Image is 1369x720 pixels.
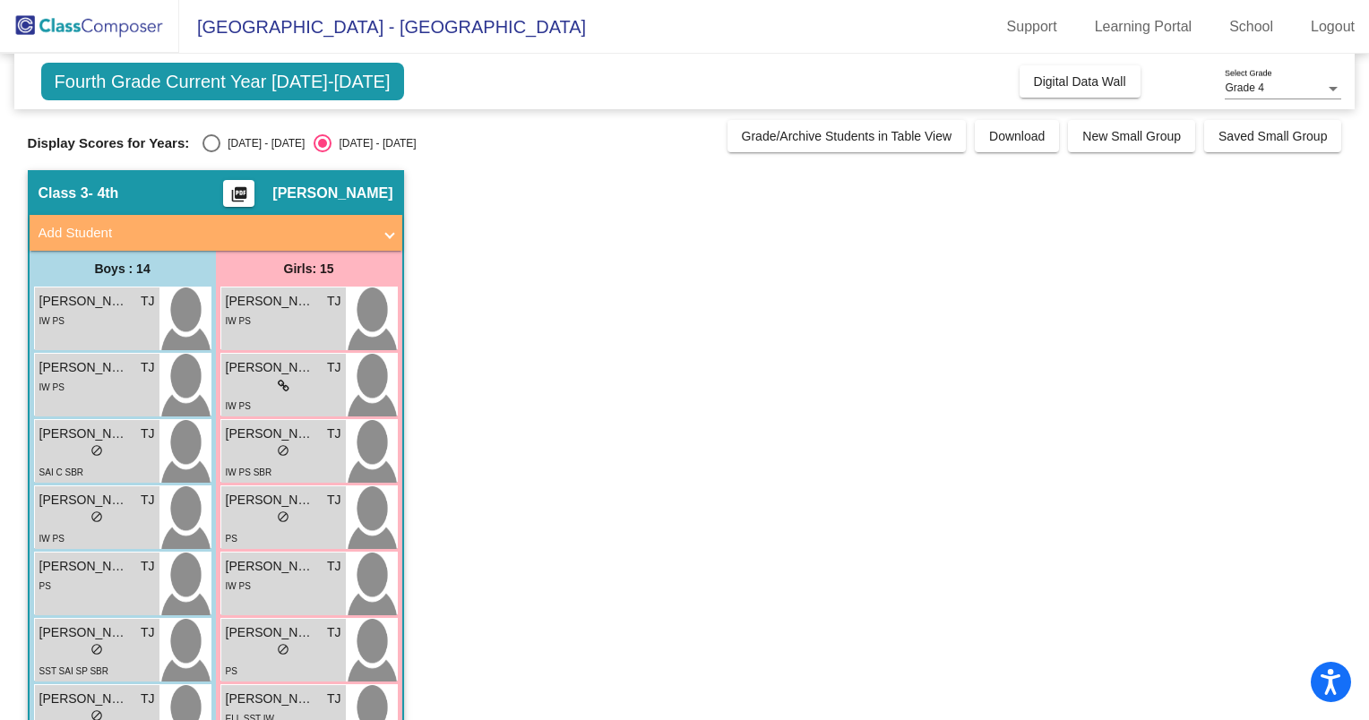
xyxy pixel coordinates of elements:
[202,134,416,152] mat-radio-group: Select an option
[226,557,315,576] span: [PERSON_NAME]
[993,13,1072,41] a: Support
[39,666,108,676] span: SST SAI SP SBR
[272,184,392,202] span: [PERSON_NAME]
[39,690,129,708] span: [PERSON_NAME]
[220,135,305,151] div: [DATE] - [DATE]
[39,292,129,311] span: [PERSON_NAME]
[226,581,251,591] span: IW PS
[141,424,155,443] span: TJ
[39,623,129,642] span: [PERSON_NAME]
[39,467,83,477] span: SAI C SBR
[226,623,315,642] span: [PERSON_NAME]
[1082,129,1181,143] span: New Small Group
[277,444,289,457] span: do_not_disturb_alt
[216,251,402,287] div: Girls: 15
[39,223,372,244] mat-panel-title: Add Student
[89,184,119,202] span: - 4th
[1068,120,1195,152] button: New Small Group
[1225,81,1263,94] span: Grade 4
[141,491,155,510] span: TJ
[327,358,341,377] span: TJ
[1296,13,1369,41] a: Logout
[1218,129,1327,143] span: Saved Small Group
[327,491,341,510] span: TJ
[226,467,272,477] span: IW PS SBR
[39,316,65,326] span: IW PS
[30,215,402,251] mat-expansion-panel-header: Add Student
[1034,74,1126,89] span: Digital Data Wall
[226,401,251,411] span: IW PS
[327,424,341,443] span: TJ
[39,184,89,202] span: Class 3
[728,120,967,152] button: Grade/Archive Students in Table View
[1020,65,1141,98] button: Digital Data Wall
[226,690,315,708] span: [PERSON_NAME]
[226,534,237,544] span: PS
[226,316,251,326] span: IW PS
[1215,13,1287,41] a: School
[226,292,315,311] span: [PERSON_NAME]
[331,135,416,151] div: [DATE] - [DATE]
[141,358,155,377] span: TJ
[989,129,1045,143] span: Download
[39,358,129,377] span: [PERSON_NAME]
[141,292,155,311] span: TJ
[141,690,155,708] span: TJ
[742,129,952,143] span: Grade/Archive Students in Table View
[39,491,129,510] span: [PERSON_NAME]
[90,510,103,523] span: do_not_disturb_alt
[226,424,315,443] span: [PERSON_NAME]
[28,135,190,151] span: Display Scores for Years:
[228,185,250,210] mat-icon: picture_as_pdf
[327,623,341,642] span: TJ
[327,557,341,576] span: TJ
[226,491,315,510] span: [PERSON_NAME]
[30,251,216,287] div: Boys : 14
[90,444,103,457] span: do_not_disturb_alt
[141,623,155,642] span: TJ
[39,424,129,443] span: [PERSON_NAME]
[39,534,65,544] span: IW PS
[277,643,289,656] span: do_not_disturb_alt
[1081,13,1207,41] a: Learning Portal
[223,180,254,207] button: Print Students Details
[179,13,586,41] span: [GEOGRAPHIC_DATA] - [GEOGRAPHIC_DATA]
[141,557,155,576] span: TJ
[277,510,289,523] span: do_not_disturb_alt
[327,292,341,311] span: TJ
[327,690,341,708] span: TJ
[41,63,404,100] span: Fourth Grade Current Year [DATE]-[DATE]
[90,643,103,656] span: do_not_disturb_alt
[226,358,315,377] span: [PERSON_NAME]
[226,666,237,676] span: PS
[39,581,51,591] span: PS
[1204,120,1341,152] button: Saved Small Group
[39,557,129,576] span: [PERSON_NAME]
[975,120,1059,152] button: Download
[39,382,65,392] span: IW PS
